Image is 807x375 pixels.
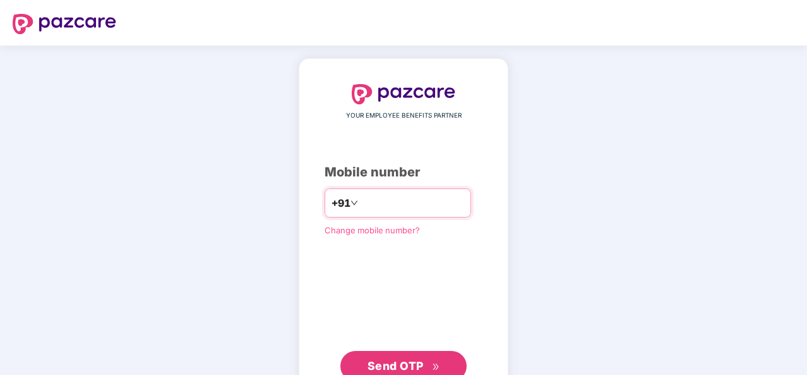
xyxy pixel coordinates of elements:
span: Send OTP [368,359,424,372]
div: Mobile number [325,163,482,182]
img: logo [352,84,455,104]
a: Change mobile number? [325,225,420,235]
img: logo [13,14,116,34]
span: YOUR EMPLOYEE BENEFITS PARTNER [346,111,462,121]
span: +91 [332,195,350,211]
span: double-right [432,363,440,371]
span: down [350,199,358,207]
